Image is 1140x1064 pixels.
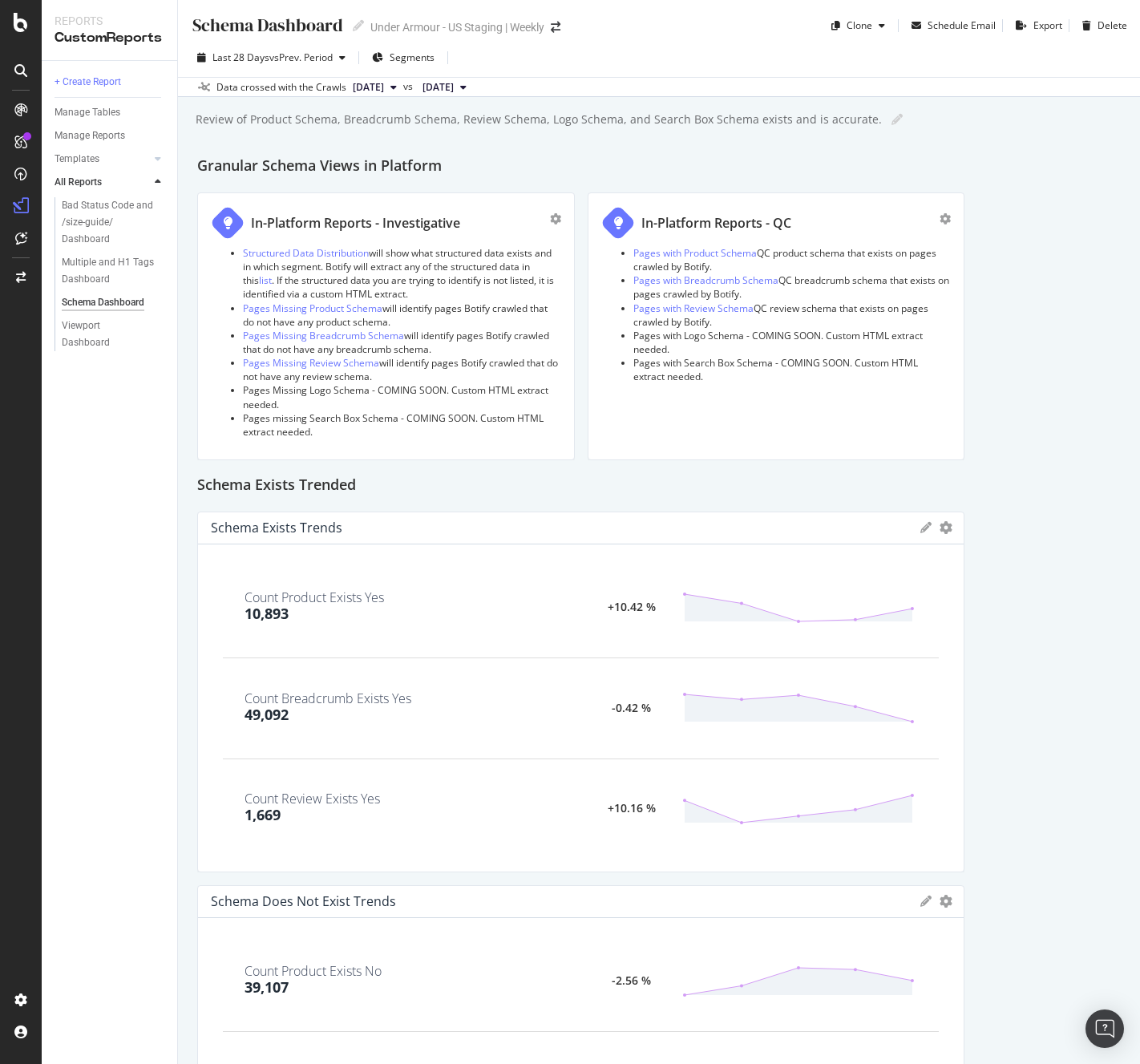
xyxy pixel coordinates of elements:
[212,51,269,64] span: Last 28 Days
[581,602,682,613] div: +10.42 %
[197,473,356,499] h2: Schema Exists Trended
[197,154,442,180] h2: Granular Schema Views in Platform
[422,80,454,95] span: 2025 Aug. 2nd
[62,254,156,288] div: Multiple and H1 Tags Dashboard
[62,318,166,351] a: Viewport Dashboard
[197,192,575,460] div: In-Platform Reports - Investigative Structured Data Distributionwill show what structured data ex...
[62,197,166,248] a: Bad Status Code and /size-guide/ Dashboard
[243,301,382,315] a: Pages Missing Product Schema
[245,965,382,977] div: Count Product Exists No
[633,273,778,287] a: Pages with Breadcrumb Schema
[55,74,121,91] div: + Create Report
[216,80,346,95] div: Data crossed with the Crawls
[55,13,164,29] div: Reports
[940,213,951,225] div: gear
[62,318,150,351] div: Viewport Dashboard
[551,22,560,33] div: arrow-right-arrow-left
[55,127,166,144] a: Manage Reports
[1009,13,1062,38] button: Export
[940,896,952,907] div: gear
[633,246,952,273] li: QC product schema that exists on pages crawled by Botify.
[191,45,352,71] button: Last 28 DaysvsPrev. Period
[55,104,120,121] div: Manage Tables
[62,254,166,288] a: Multiple and H1 Tags Dashboard
[197,512,964,872] div: Schema Exists TrendsgeargearCount Product Exists Yes10,893+10.42 %Count Breadcrumb Exists Yes49,0...
[243,246,369,260] a: Structured Data Distribution
[633,356,952,383] li: Pages with Search Box Schema - COMING SOON. Custom HTML extract needed.
[633,246,757,260] a: Pages with Product Schema
[928,18,996,32] div: Schedule Email
[633,301,952,329] li: QC review schema that exists on pages crawled by Botify.
[245,805,281,826] div: 1,669
[940,522,952,533] div: gear
[197,473,1121,499] div: Schema Exists Trended
[55,29,164,47] div: CustomReports
[269,51,333,64] span: vs Prev. Period
[370,19,544,35] div: Under Armour - US Staging | Weekly
[1076,13,1127,38] button: Delete
[1033,18,1062,32] div: Export
[905,13,996,38] button: Schedule Email
[847,18,872,32] div: Clone
[62,294,144,311] div: Schema Dashboard
[243,329,404,342] a: Pages Missing Breadcrumb Schema
[825,13,891,38] button: Clone
[891,114,903,125] i: Edit report name
[243,411,561,439] li: Pages missing Search Box Schema - COMING SOON. Custom HTML extract needed.
[581,803,682,814] div: +10.16 %
[55,174,102,191] div: All Reports
[390,51,435,64] span: Segments
[581,976,682,986] div: -2.56 %
[1098,18,1127,32] div: Delete
[581,703,682,714] div: -0.42 %
[245,705,289,726] div: 49,092
[243,356,561,383] li: will identify pages Botify crawled that do not have any review schema.
[633,273,952,301] li: QC breadcrumb schema that exists on pages crawled by Botify.
[62,197,158,248] div: Bad Status Code and /size-guide/ Dashboard
[55,104,166,121] a: Manage Tables
[62,294,166,311] a: Schema Dashboard
[251,214,460,233] div: In-Platform Reports - Investigative
[211,893,396,909] div: Schema Does Not Exist Trends
[55,127,125,144] div: Manage Reports
[550,213,561,225] div: gear
[346,78,403,97] button: [DATE]
[259,273,272,287] a: list
[55,74,166,91] a: + Create Report
[211,520,342,536] div: Schema Exists Trends
[366,45,441,71] button: Segments
[633,301,754,315] a: Pages with Review Schema
[633,329,952,356] li: Pages with Logo Schema - COMING SOON. Custom HTML extract needed.
[353,80,384,95] span: 2025 Aug. 30th
[243,383,561,411] li: Pages Missing Logo Schema - COMING SOON. Custom HTML extract needed.
[245,591,384,604] div: Count Product Exists Yes
[416,78,473,97] button: [DATE]
[403,79,416,94] span: vs
[245,977,289,998] div: 39,107
[194,111,882,127] div: Review of Product Schema, Breadcrumb Schema, Review Schema, Logo Schema, and Search Box Schema ex...
[641,214,791,233] div: In-Platform Reports - QC
[197,154,1121,180] div: Granular Schema Views in Platform
[243,301,561,329] li: will identify pages Botify crawled that do not have any product schema.
[245,792,380,805] div: Count Review Exists Yes
[243,329,561,356] li: will identify pages Botify crawled that do not have any breadcrumb schema.
[245,604,289,625] div: 10,893
[243,246,561,301] li: will show what structured data exists and in which segment. Botify will extract any of the struct...
[353,20,364,31] i: Edit report name
[55,151,99,168] div: Templates
[245,692,411,705] div: Count Breadcrumb Exists Yes
[588,192,965,460] div: In-Platform Reports - QC Pages with Product SchemaQC product schema that exists on pages crawled ...
[1085,1009,1124,1048] div: Open Intercom Messenger
[55,151,150,168] a: Templates
[243,356,379,370] a: Pages Missing Review Schema
[191,13,343,38] div: Schema Dashboard
[55,174,150,191] a: All Reports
